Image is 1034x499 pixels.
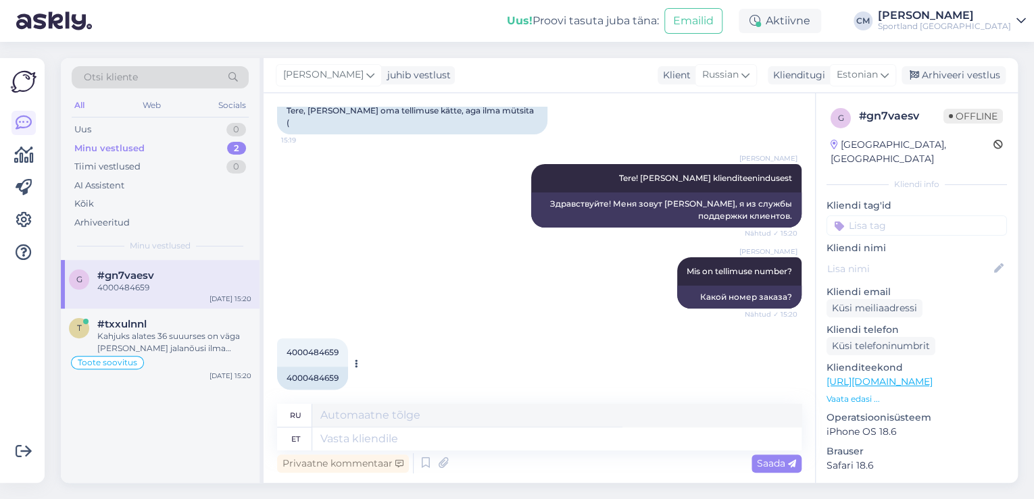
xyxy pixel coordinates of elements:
[283,68,364,82] span: [PERSON_NAME]
[226,160,246,174] div: 0
[827,458,1007,473] p: Safari 18.6
[74,216,130,230] div: Arhiveeritud
[74,142,145,155] div: Minu vestlused
[76,274,82,284] span: g
[854,11,872,30] div: CM
[745,309,797,319] span: Nähtud ✓ 15:20
[827,285,1007,299] p: Kliendi email
[658,68,691,82] div: Klient
[745,228,797,238] span: Nähtud ✓ 15:20
[216,97,249,114] div: Socials
[827,375,933,388] a: [URL][DOMAIN_NAME]
[140,97,164,114] div: Web
[943,109,1003,124] span: Offline
[739,153,797,163] span: [PERSON_NAME]
[227,142,246,155] div: 2
[827,241,1007,255] p: Kliendi nimi
[97,282,251,294] div: 4000484659
[287,347,339,357] span: 4000484659
[827,393,1007,405] p: Vaata edasi ...
[827,261,991,276] input: Lisa nimi
[290,404,301,427] div: ru
[226,123,246,136] div: 0
[757,457,796,469] span: Saada
[210,294,251,304] div: [DATE] 15:20
[827,178,1007,190] div: Kliendi info
[277,454,409,473] div: Privaatne kommentaar
[837,68,878,82] span: Estonian
[827,425,1007,439] p: iPhone OS 18.6
[827,337,935,355] div: Küsi telefoninumbrit
[72,97,87,114] div: All
[507,13,659,29] div: Proovi tasuta juba täna:
[902,66,1006,84] div: Arhiveeri vestlus
[77,323,82,333] span: t
[739,9,821,33] div: Aktiivne
[878,10,1011,21] div: [PERSON_NAME]
[277,99,547,134] div: Tere, [PERSON_NAME] oma tellimuse kätte, aga ilma mütsita (
[687,266,792,276] span: Mis on tellimuse number?
[130,240,191,252] span: Minu vestlused
[210,371,251,381] div: [DATE] 15:20
[78,359,137,367] span: Toote soovitus
[827,444,1007,458] p: Brauser
[677,286,802,309] div: Какой номер заказа?
[281,390,332,400] span: 15:20
[838,113,844,123] span: g
[859,108,943,124] div: # gn7vaesv
[97,330,251,354] div: Kahjuks alates 36 suuurses on väga [PERSON_NAME] jalanõusi ilma paelteta. Teile sobiks midagi sel...
[827,299,922,317] div: Küsi meiliaadressi
[277,367,348,390] div: 4000484659
[878,21,1011,32] div: Sportland [GEOGRAPHIC_DATA]
[827,361,1007,375] p: Klienditeekond
[827,215,1007,236] input: Lisa tag
[827,323,1007,337] p: Kliendi telefon
[97,269,154,282] span: #gn7vaesv
[382,68,451,82] div: juhib vestlust
[827,411,1007,425] p: Operatsioonisüsteem
[507,14,533,27] b: Uus!
[281,135,332,145] span: 15:19
[739,246,797,257] span: [PERSON_NAME]
[827,199,1007,213] p: Kliendi tag'id
[11,69,36,95] img: Askly Logo
[84,70,138,84] span: Otsi kliente
[768,68,825,82] div: Klienditugi
[74,197,94,211] div: Kõik
[619,173,792,183] span: Tere! [PERSON_NAME] klienditeenindusest
[74,160,141,174] div: Tiimi vestlused
[702,68,739,82] span: Russian
[97,318,147,330] span: #txxulnnl
[831,138,993,166] div: [GEOGRAPHIC_DATA], [GEOGRAPHIC_DATA]
[291,427,300,450] div: et
[74,179,124,192] div: AI Assistent
[531,192,802,228] div: Здравствуйте! Меня зовут [PERSON_NAME], я из службы поддержки клиентов.
[878,10,1026,32] a: [PERSON_NAME]Sportland [GEOGRAPHIC_DATA]
[74,123,91,136] div: Uus
[664,8,722,34] button: Emailid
